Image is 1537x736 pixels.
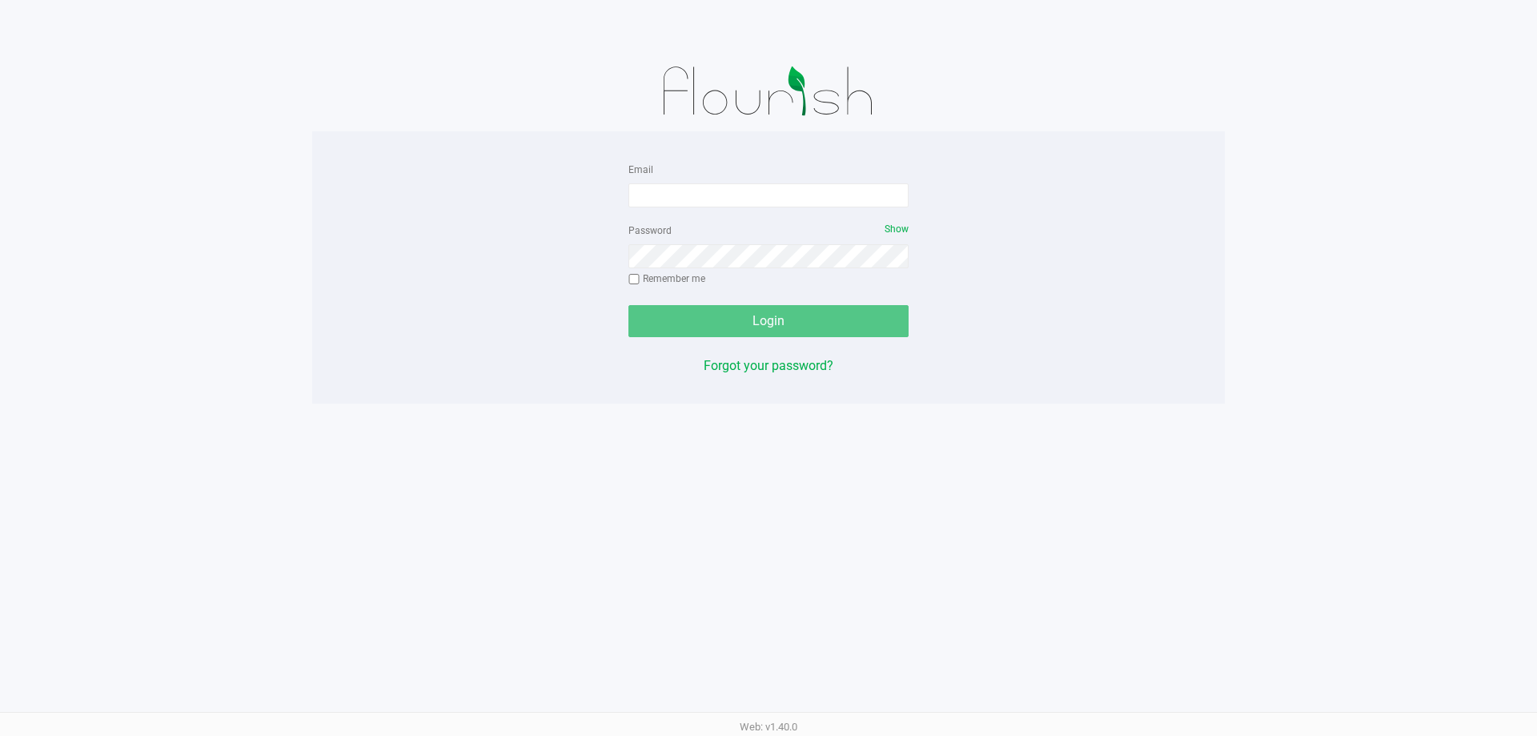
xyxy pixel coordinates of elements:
button: Forgot your password? [704,356,833,376]
input: Remember me [628,274,640,285]
label: Email [628,163,653,177]
span: Show [885,223,909,235]
label: Remember me [628,271,705,286]
label: Password [628,223,672,238]
span: Web: v1.40.0 [740,721,797,733]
